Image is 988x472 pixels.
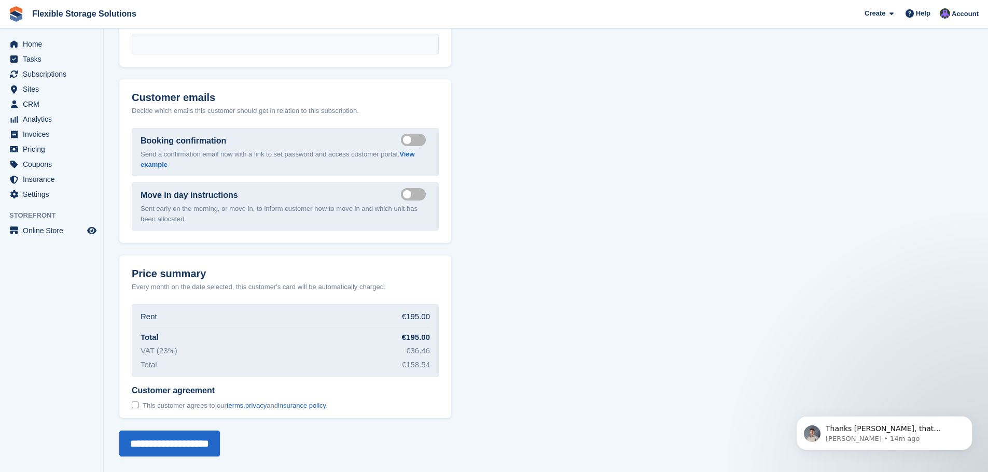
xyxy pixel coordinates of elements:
[23,82,85,96] span: Sites
[5,172,98,187] a: menu
[401,193,430,195] label: Send move in day email
[141,359,157,371] div: Total
[132,268,439,280] h2: Price summary
[916,8,930,19] span: Help
[23,52,85,66] span: Tasks
[143,402,328,410] span: This customer agrees to our , and .
[28,5,141,22] a: Flexible Storage Solutions
[141,135,226,147] label: Booking confirmation
[132,385,328,396] span: Customer agreement
[23,157,85,171] span: Coupons
[23,97,85,111] span: CRM
[86,224,98,237] a: Preview store
[227,402,244,409] a: terms
[5,67,98,81] a: menu
[23,37,85,51] span: Home
[245,402,267,409] a: privacy
[865,8,885,19] span: Create
[45,40,179,49] p: Message from Bradley, sent 14m ago
[141,149,430,169] p: Send a confirmation email now with a link to set password and access customer portal.
[5,112,98,126] a: menu
[45,30,178,213] span: Thanks [PERSON_NAME], that definitely confirms you are in the right account then! It sounds like ...
[8,6,24,22] img: stora-icon-8386f47178a22dfd0bd8f6a31ec36ba5ce8667c1dd55bd0f319d3a0aa187defe.svg
[781,394,988,467] iframe: Intercom notifications message
[9,210,103,221] span: Storefront
[5,142,98,156] a: menu
[132,106,439,116] p: Decide which emails this customer should get in relation to this subscription.
[141,345,177,357] div: VAT (23%)
[5,187,98,202] a: menu
[23,112,85,126] span: Analytics
[132,92,439,104] h2: Customer emails
[406,345,430,357] div: €36.46
[402,359,430,371] div: €158.54
[5,157,98,171] a: menu
[23,223,85,238] span: Online Store
[141,311,157,323] div: Rent
[402,311,430,323] div: €195.00
[5,37,98,51] a: menu
[401,139,430,140] label: Send booking confirmation email
[141,189,238,202] label: Move in day instructions
[278,402,326,409] a: insurance policy
[402,332,430,344] div: €195.00
[5,223,98,238] a: menu
[23,187,85,202] span: Settings
[23,67,85,81] span: Subscriptions
[5,97,98,111] a: menu
[5,127,98,141] a: menu
[5,82,98,96] a: menu
[23,172,85,187] span: Insurance
[141,204,430,224] p: Sent early on the morning, or move in, to inform customer how to move in and which unit has been ...
[141,150,415,168] a: View example
[132,282,386,292] p: Every month on the date selected, this customer's card will be automatically charged.
[23,127,85,141] span: Invoices
[132,402,138,408] input: Customer agreement This customer agrees to ourterms,privacyandinsurance policy.
[952,9,979,19] span: Account
[23,142,85,156] span: Pricing
[5,52,98,66] a: menu
[141,332,159,344] div: Total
